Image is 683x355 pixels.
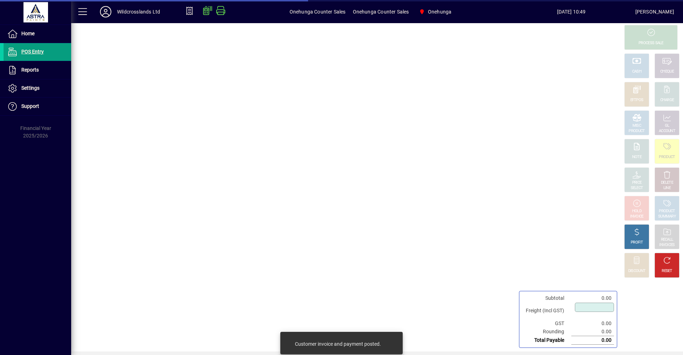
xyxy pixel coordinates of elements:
div: Customer invoice and payment posted. [295,340,381,348]
td: 0.00 [571,294,614,302]
div: RECALL [661,237,673,242]
div: GL [665,123,669,129]
div: Wildcrosslands Ltd [117,6,160,17]
div: SELECT [631,186,643,191]
span: Onehunga [428,6,451,17]
span: [DATE] 10:49 [507,6,635,17]
span: Support [21,103,39,109]
td: Subtotal [522,294,571,302]
div: CHARGE [660,98,674,103]
a: Settings [4,79,71,97]
td: GST [522,319,571,328]
div: [PERSON_NAME] [635,6,674,17]
a: Reports [4,61,71,79]
a: Support [4,98,71,115]
div: LINE [663,186,671,191]
td: Rounding [522,328,571,336]
span: POS Entry [21,49,44,54]
div: PRODUCT [629,129,645,134]
div: CHEQUE [660,69,674,74]
a: Home [4,25,71,43]
div: PRODUCT [659,209,675,214]
div: PRICE [632,180,642,186]
span: Home [21,31,35,36]
div: DISCOUNT [628,268,645,274]
div: PRODUCT [659,155,675,160]
div: CASH [632,69,641,74]
td: Freight (Incl GST) [522,302,571,319]
div: SUMMARY [658,214,676,219]
div: INVOICES [659,242,674,248]
div: RESET [662,268,672,274]
div: HOLD [632,209,641,214]
button: Profile [94,5,117,18]
span: Onehunga [416,5,454,18]
div: PROCESS SALE [639,41,663,46]
span: Reports [21,67,39,73]
div: DELETE [661,180,673,186]
div: PROFIT [631,240,643,245]
div: MISC [632,123,641,129]
span: Onehunga Counter Sales [353,6,409,17]
span: Onehunga Counter Sales [290,6,346,17]
td: 0.00 [571,336,614,345]
td: Total Payable [522,336,571,345]
div: NOTE [632,155,641,160]
div: EFTPOS [630,98,644,103]
td: 0.00 [571,328,614,336]
div: INVOICE [630,214,643,219]
td: 0.00 [571,319,614,328]
span: Settings [21,85,39,91]
div: ACCOUNT [659,129,675,134]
